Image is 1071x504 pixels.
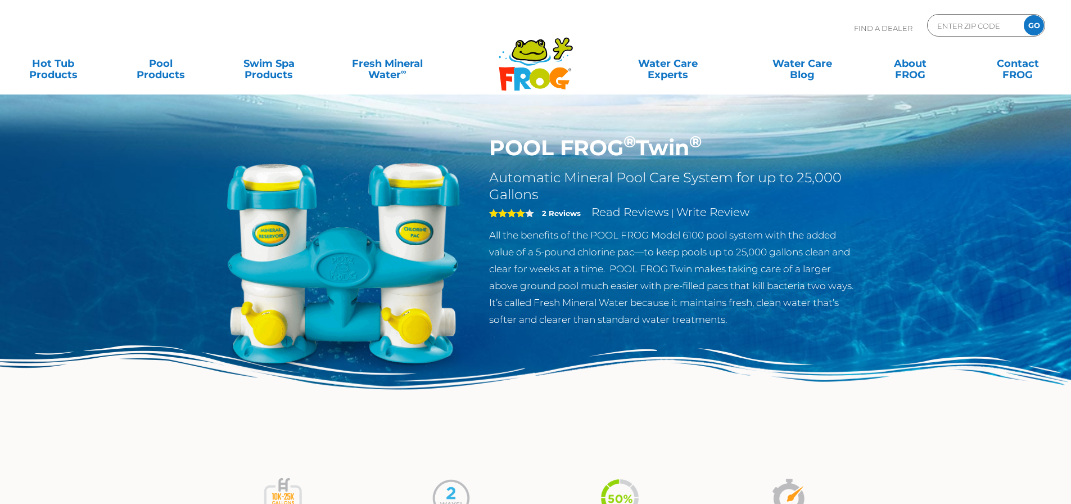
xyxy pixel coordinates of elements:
[623,132,636,151] sup: ®
[1024,15,1044,35] input: GO
[489,209,525,218] span: 4
[854,14,912,42] p: Find A Dealer
[401,67,406,76] sup: ∞
[119,52,203,75] a: PoolProducts
[542,209,581,218] strong: 2 Reviews
[676,205,749,219] a: Write Review
[489,227,856,328] p: All the benefits of the POOL FROG Model 6100 pool system with the added value of a 5-pound chlori...
[671,208,674,218] span: |
[489,135,856,161] h1: POOL FROG Twin
[489,169,856,203] h2: Automatic Mineral Pool Care System for up to 25,000 Gallons
[976,52,1060,75] a: ContactFROG
[868,52,952,75] a: AboutFROG
[760,52,844,75] a: Water CareBlog
[492,22,579,91] img: Frog Products Logo
[600,52,736,75] a: Water CareExperts
[215,135,473,393] img: pool-product-pool-frog-twin.png
[335,52,440,75] a: Fresh MineralWater∞
[591,205,669,219] a: Read Reviews
[689,132,702,151] sup: ®
[227,52,311,75] a: Swim SpaProducts
[11,52,95,75] a: Hot TubProducts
